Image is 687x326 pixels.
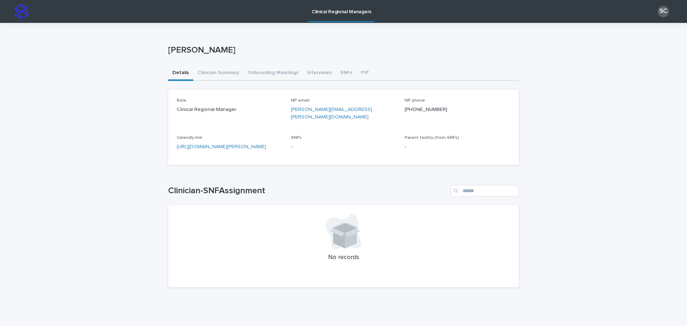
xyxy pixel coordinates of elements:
[291,143,396,151] p: -
[405,143,510,151] p: -
[658,6,669,17] div: SC
[168,45,516,55] p: [PERSON_NAME]
[243,66,303,81] button: Onboarding Meetings
[177,98,186,103] span: Role
[168,66,193,81] button: Details
[405,107,447,112] a: [PHONE_NUMBER]
[357,66,373,81] button: PIP
[193,66,243,81] button: Clinician Summary
[291,136,302,140] span: SNFs
[168,186,448,196] h1: Clinician-SNFAssignment
[177,254,510,262] p: No records
[177,106,282,113] p: Clinical Regional Manager
[451,185,519,196] input: Search
[405,98,425,103] span: NP phone
[336,66,357,81] button: SNFs
[177,136,202,140] span: Calendly link
[405,136,459,140] span: Parent facility (from SNFs)
[14,4,29,19] img: stacker-logo-s-only.png
[177,144,266,149] a: [URL][DOMAIN_NAME][PERSON_NAME]
[291,98,310,103] span: NP email
[291,107,372,120] a: [PERSON_NAME][EMAIL_ADDRESS][PERSON_NAME][DOMAIN_NAME]
[303,66,336,81] button: Interviews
